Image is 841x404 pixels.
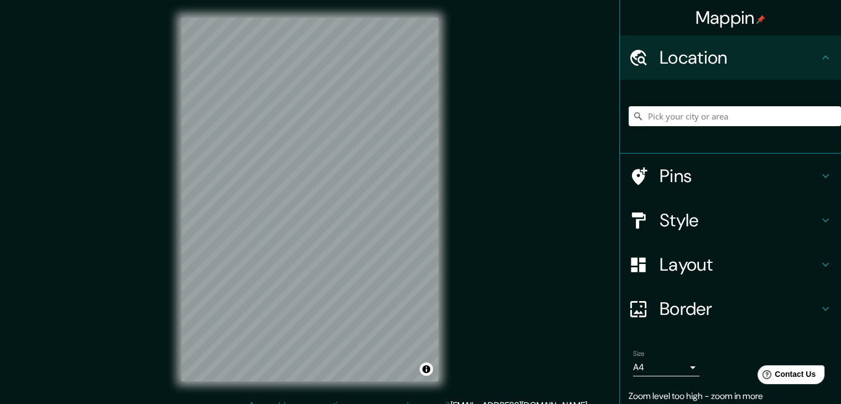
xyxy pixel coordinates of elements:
div: Style [620,198,841,242]
canvas: Map [181,18,438,381]
div: Layout [620,242,841,287]
div: Pins [620,154,841,198]
iframe: Help widget launcher [743,361,829,392]
img: pin-icon.png [756,15,765,24]
h4: Location [660,46,819,69]
h4: Border [660,298,819,320]
h4: Mappin [696,7,766,29]
label: Size [633,349,645,359]
button: Toggle attribution [420,362,433,376]
h4: Style [660,209,819,231]
h4: Pins [660,165,819,187]
div: Border [620,287,841,331]
input: Pick your city or area [629,106,841,126]
div: A4 [633,359,699,376]
p: Zoom level too high - zoom in more [629,390,832,403]
h4: Layout [660,253,819,276]
div: Location [620,35,841,80]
